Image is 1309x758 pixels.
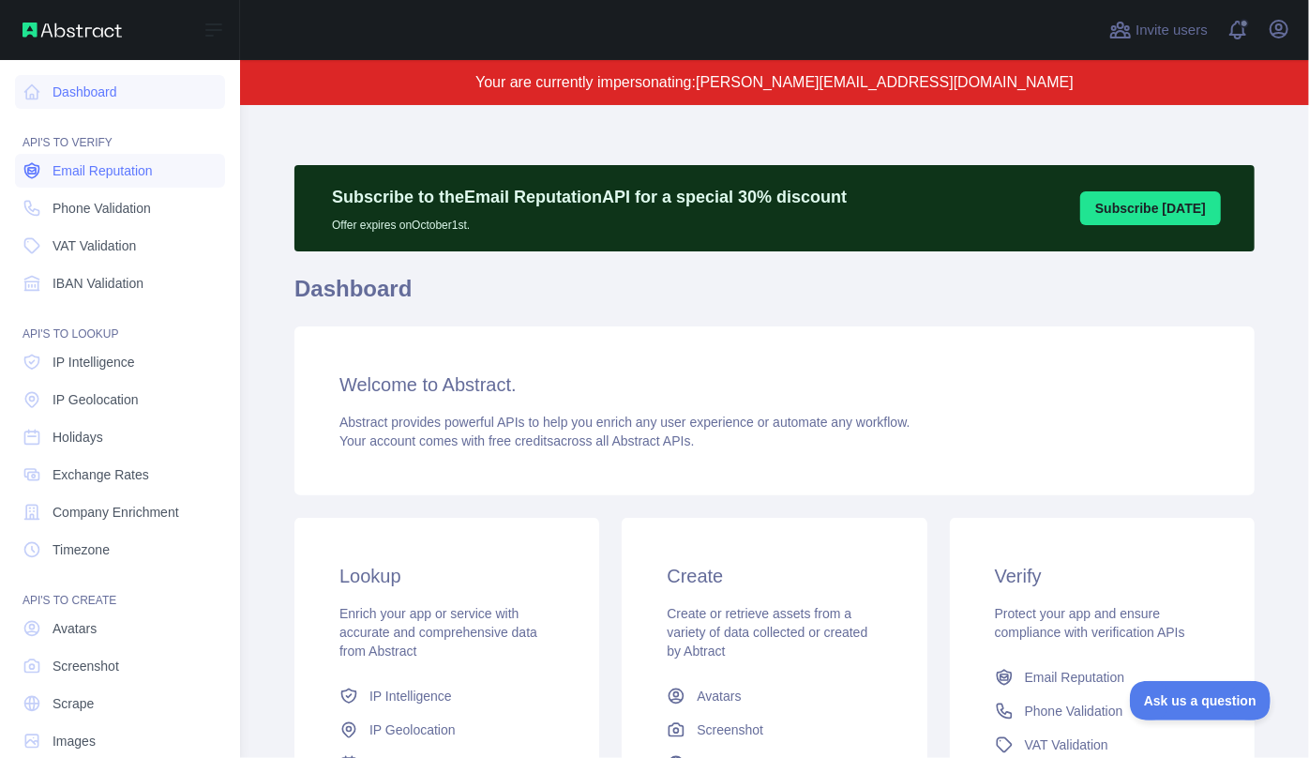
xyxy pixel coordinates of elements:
span: Screenshot [53,657,119,675]
a: Phone Validation [15,191,225,225]
a: VAT Validation [15,229,225,263]
span: Avatars [697,687,741,705]
a: Screenshot [659,713,889,747]
span: Email Reputation [53,161,153,180]
span: VAT Validation [1025,735,1108,754]
span: Invite users [1136,20,1208,41]
span: IBAN Validation [53,274,143,293]
a: IP Intelligence [332,679,562,713]
button: Invite users [1106,15,1211,45]
span: VAT Validation [53,236,136,255]
div: API'S TO VERIFY [15,113,225,150]
span: Phone Validation [53,199,151,218]
span: Timezone [53,540,110,559]
a: Avatars [15,612,225,645]
h3: Welcome to Abstract. [339,371,1210,398]
h3: Create [667,563,881,589]
a: Avatars [659,679,889,713]
span: IP Geolocation [53,390,139,409]
a: Images [15,724,225,758]
span: Avatars [53,619,97,638]
span: Enrich your app or service with accurate and comprehensive data from Abstract [339,606,537,659]
a: IP Geolocation [332,713,562,747]
img: Abstract API [23,23,122,38]
a: Screenshot [15,649,225,683]
span: Create or retrieve assets from a variety of data collected or created by Abtract [667,606,867,659]
p: Subscribe to the Email Reputation API for a special 30 % discount [332,184,847,210]
a: Company Enrichment [15,495,225,529]
span: Exchange Rates [53,465,149,484]
span: IP Intelligence [369,687,452,705]
span: Images [53,732,96,750]
a: IP Intelligence [15,345,225,379]
a: Phone Validation [987,694,1217,728]
a: Exchange Rates [15,458,225,492]
h3: Lookup [339,563,554,589]
span: Screenshot [697,720,763,739]
span: Abstract provides powerful APIs to help you enrich any user experience or automate any workflow. [339,415,910,430]
a: Email Reputation [15,154,225,188]
div: API'S TO CREATE [15,570,225,608]
span: Scrape [53,694,94,713]
h1: Dashboard [294,274,1255,319]
p: Offer expires on October 1st. [332,210,847,233]
a: Email Reputation [987,660,1217,694]
span: IP Intelligence [53,353,135,371]
span: Email Reputation [1025,668,1125,687]
a: Timezone [15,533,225,567]
a: Dashboard [15,75,225,109]
a: Holidays [15,420,225,454]
span: IP Geolocation [369,720,456,739]
span: free credits [489,433,553,448]
span: Your are currently impersonating: [475,74,696,90]
h3: Verify [995,563,1210,589]
button: Subscribe [DATE] [1080,191,1221,225]
a: IP Geolocation [15,383,225,417]
span: Company Enrichment [53,503,179,522]
span: Protect your app and ensure compliance with verification APIs [995,606,1185,640]
span: Your account comes with across all Abstract APIs. [339,433,694,448]
a: IBAN Validation [15,266,225,300]
a: Scrape [15,687,225,720]
span: Phone Validation [1025,702,1123,720]
div: API'S TO LOOKUP [15,304,225,341]
iframe: Toggle Customer Support [1130,681,1271,720]
span: Holidays [53,428,103,447]
span: [PERSON_NAME][EMAIL_ADDRESS][DOMAIN_NAME] [696,74,1074,90]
